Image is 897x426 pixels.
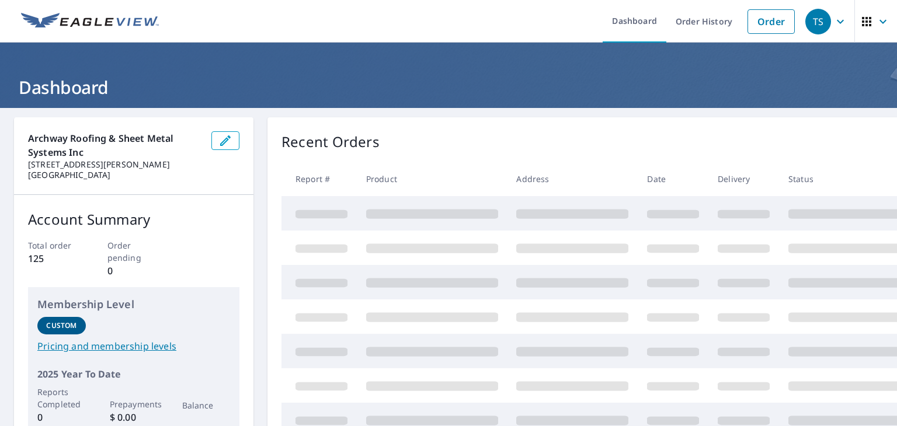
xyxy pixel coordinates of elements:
p: Balance [182,399,231,411]
p: Custom [46,320,77,331]
p: Total order [28,239,81,252]
th: Delivery [708,162,779,196]
p: Account Summary [28,209,239,230]
th: Date [638,162,708,196]
p: 125 [28,252,81,266]
h1: Dashboard [14,75,883,99]
th: Product [357,162,507,196]
img: EV Logo [21,13,159,30]
p: Recent Orders [281,131,380,152]
div: TS [805,9,831,34]
p: Prepayments [110,398,158,410]
p: Membership Level [37,296,230,312]
p: $ 0.00 [110,410,158,424]
p: 0 [107,264,161,278]
a: Order [747,9,795,34]
p: [STREET_ADDRESS][PERSON_NAME] [28,159,202,170]
a: Pricing and membership levels [37,339,230,353]
p: 2025 Year To Date [37,367,230,381]
th: Address [507,162,638,196]
p: 0 [37,410,86,424]
p: Order pending [107,239,161,264]
th: Report # [281,162,357,196]
p: [GEOGRAPHIC_DATA] [28,170,202,180]
p: Archway Roofing & Sheet Metal Systems Inc [28,131,202,159]
p: Reports Completed [37,386,86,410]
